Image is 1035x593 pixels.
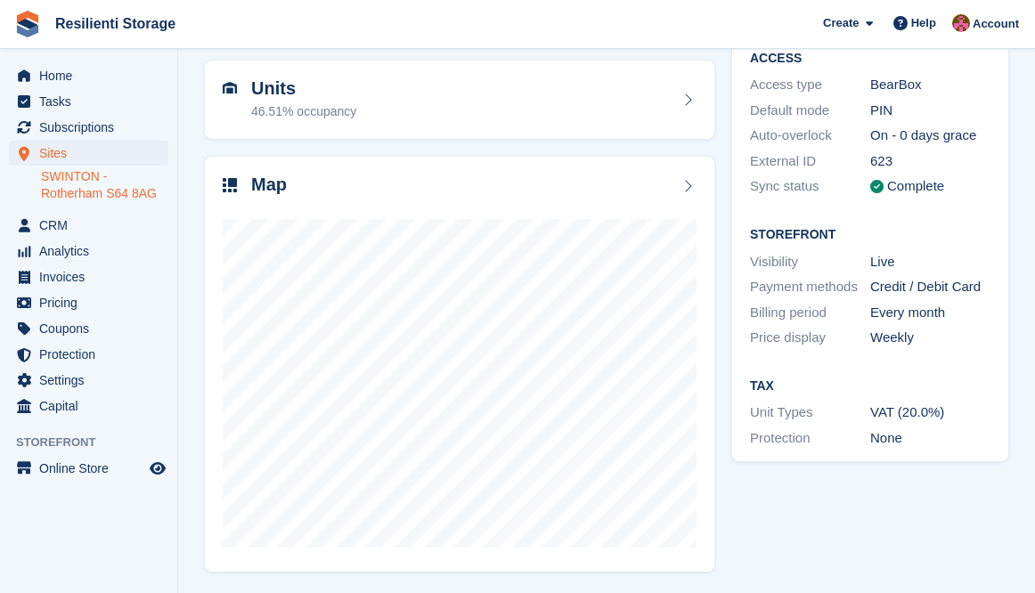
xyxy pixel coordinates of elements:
[750,402,870,423] div: Unit Types
[750,379,990,394] h2: Tax
[887,176,944,197] div: Complete
[39,213,146,238] span: CRM
[750,101,870,121] div: Default mode
[9,63,168,88] a: menu
[750,277,870,297] div: Payment methods
[9,213,168,238] a: menu
[39,368,146,393] span: Settings
[9,290,168,315] a: menu
[39,316,146,341] span: Coupons
[9,456,168,481] a: menu
[251,175,287,195] h2: Map
[750,228,990,242] h2: Storefront
[48,9,183,38] a: Resilienti Storage
[14,11,41,37] img: stora-icon-8386f47178a22dfd0bd8f6a31ec36ba5ce8667c1dd55bd0f319d3a0aa187defe.svg
[750,126,870,146] div: Auto-overlock
[870,75,990,95] div: BearBox
[9,368,168,393] a: menu
[870,402,990,423] div: VAT (20.0%)
[952,14,970,32] img: Kerrie Whiteley
[870,126,990,146] div: On - 0 days grace
[39,89,146,114] span: Tasks
[16,434,177,451] span: Storefront
[39,115,146,140] span: Subscriptions
[9,141,168,166] a: menu
[870,328,990,348] div: Weekly
[205,61,714,139] a: Units 46.51% occupancy
[823,14,859,32] span: Create
[39,239,146,264] span: Analytics
[9,115,168,140] a: menu
[750,328,870,348] div: Price display
[223,82,237,94] img: unit-icn-7be61d7bf1b0ce9d3e12c5938cc71ed9869f7b940bace4675aadf7bd6d80202e.svg
[9,89,168,114] a: menu
[870,101,990,121] div: PIN
[870,277,990,297] div: Credit / Debit Card
[39,290,146,315] span: Pricing
[750,303,870,323] div: Billing period
[870,151,990,172] div: 623
[39,141,146,166] span: Sites
[750,176,870,197] div: Sync status
[9,239,168,264] a: menu
[973,15,1019,33] span: Account
[9,342,168,367] a: menu
[911,14,936,32] span: Help
[9,264,168,289] a: menu
[39,63,146,88] span: Home
[9,316,168,341] a: menu
[9,394,168,418] a: menu
[870,303,990,323] div: Every month
[205,157,714,573] a: Map
[251,78,356,99] h2: Units
[870,428,990,449] div: None
[750,428,870,449] div: Protection
[750,252,870,272] div: Visibility
[39,342,146,367] span: Protection
[39,456,146,481] span: Online Store
[750,75,870,95] div: Access type
[147,458,168,479] a: Preview store
[251,102,356,121] div: 46.51% occupancy
[41,168,168,202] a: SWINTON - Rotherham S64 8AG
[870,252,990,272] div: Live
[39,394,146,418] span: Capital
[223,178,237,192] img: map-icn-33ee37083ee616e46c38cad1a60f524a97daa1e2b2c8c0bc3eb3415660979fc1.svg
[750,151,870,172] div: External ID
[39,264,146,289] span: Invoices
[750,52,990,66] h2: ACCESS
